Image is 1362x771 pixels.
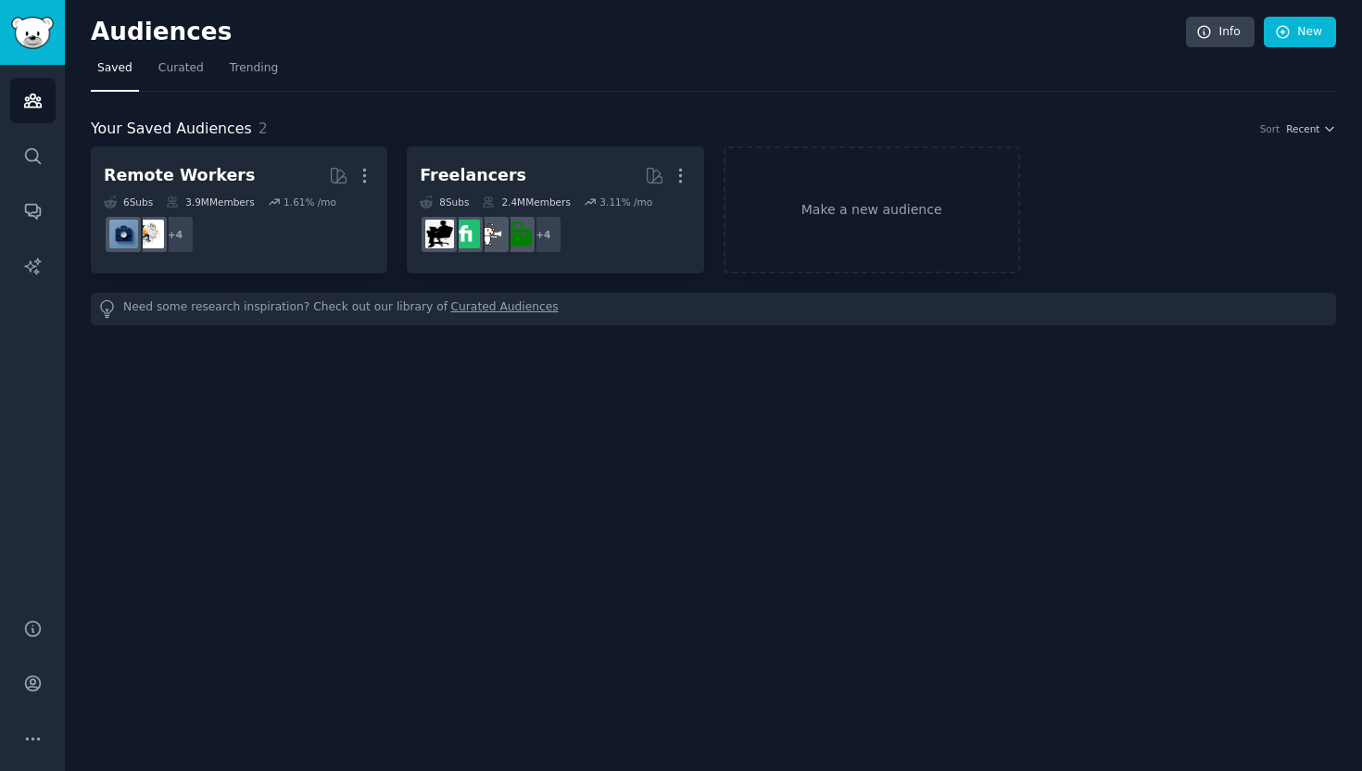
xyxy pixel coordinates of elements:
[259,120,268,137] span: 2
[451,299,559,319] a: Curated Audiences
[477,220,506,248] img: freelance_forhire
[1186,17,1255,48] a: Info
[97,60,132,77] span: Saved
[135,220,164,248] img: RemoteJobs
[166,196,254,209] div: 3.9M Members
[724,146,1020,273] a: Make a new audience
[91,146,387,273] a: Remote Workers6Subs3.9MMembers1.61% /mo+4RemoteJobswork
[91,18,1186,47] h2: Audiences
[230,60,278,77] span: Trending
[420,164,526,187] div: Freelancers
[1286,122,1319,135] span: Recent
[284,196,336,209] div: 1.61 % /mo
[599,196,652,209] div: 3.11 % /mo
[156,215,195,254] div: + 4
[91,118,252,141] span: Your Saved Audiences
[104,164,255,187] div: Remote Workers
[91,54,139,92] a: Saved
[503,220,532,248] img: forhire
[91,293,1336,325] div: Need some research inspiration? Check out our library of
[451,220,480,248] img: Fiverr
[425,220,454,248] img: Freelancers
[1264,17,1336,48] a: New
[158,60,204,77] span: Curated
[1260,122,1280,135] div: Sort
[109,220,138,248] img: work
[104,196,153,209] div: 6 Sub s
[407,146,703,273] a: Freelancers8Subs2.4MMembers3.11% /mo+4forhirefreelance_forhireFiverrFreelancers
[523,215,562,254] div: + 4
[223,54,284,92] a: Trending
[482,196,570,209] div: 2.4M Members
[420,196,469,209] div: 8 Sub s
[11,17,54,49] img: GummySearch logo
[152,54,210,92] a: Curated
[1286,122,1336,135] button: Recent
